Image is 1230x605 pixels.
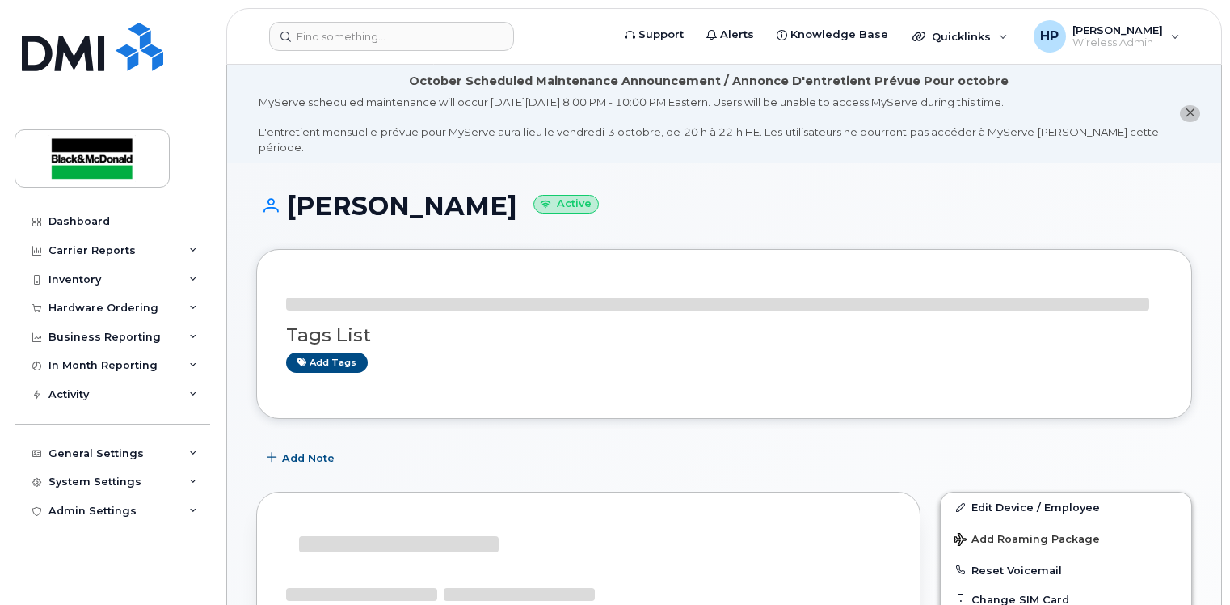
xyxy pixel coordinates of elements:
[259,95,1159,154] div: MyServe scheduled maintenance will occur [DATE][DATE] 8:00 PM - 10:00 PM Eastern. Users will be u...
[1180,105,1200,122] button: close notification
[282,451,335,466] span: Add Note
[533,195,599,214] small: Active
[286,325,1162,345] h3: Tags List
[941,556,1191,585] button: Reset Voicemail
[941,493,1191,522] a: Edit Device / Employee
[941,522,1191,555] button: Add Roaming Package
[256,192,1192,220] h1: [PERSON_NAME]
[409,73,1009,90] div: October Scheduled Maintenance Announcement / Annonce D'entretient Prévue Pour octobre
[954,533,1100,548] span: Add Roaming Package
[256,443,348,472] button: Add Note
[286,353,368,373] a: Add tags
